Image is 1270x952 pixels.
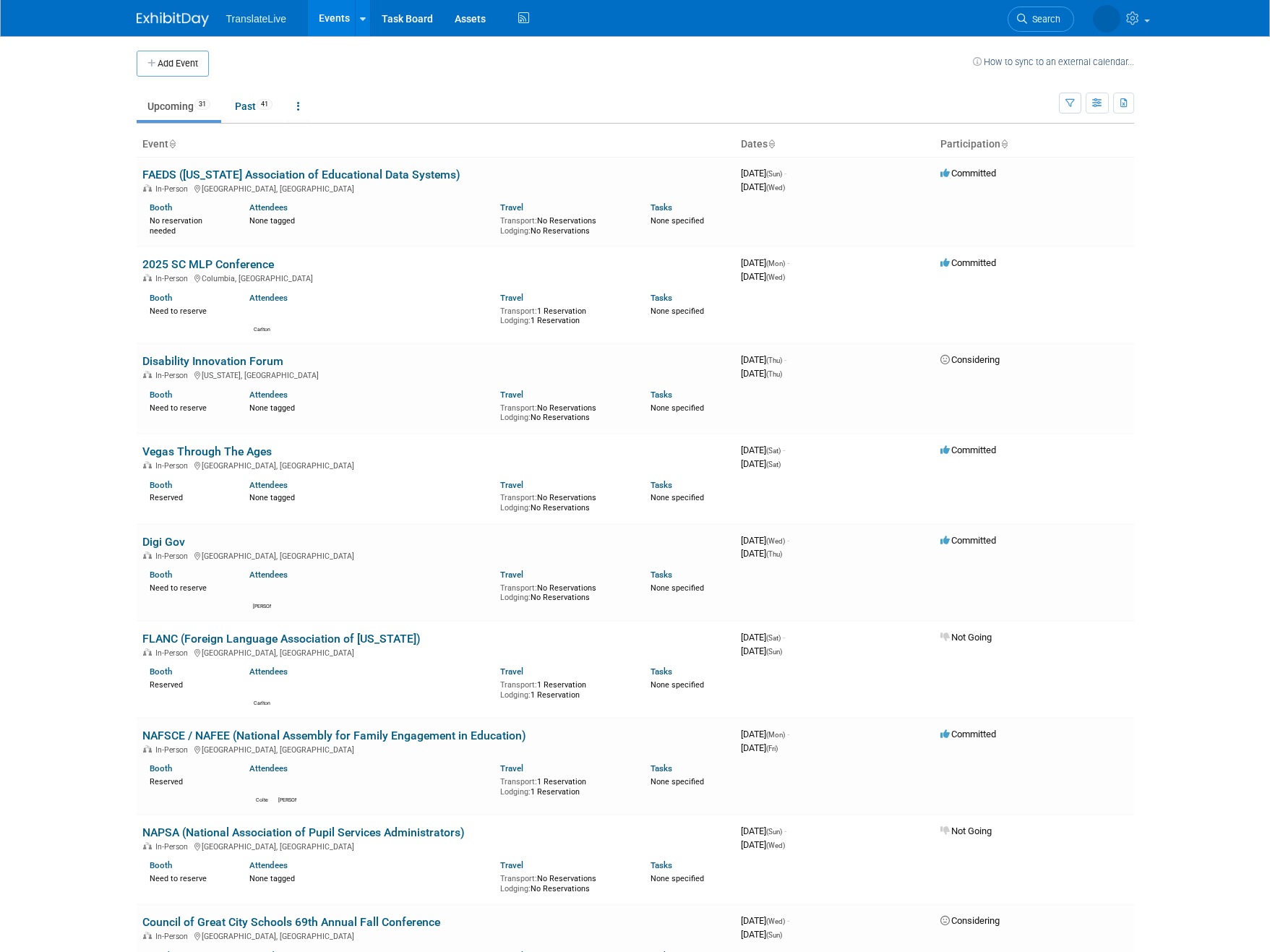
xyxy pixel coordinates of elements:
span: Transport: [500,874,537,883]
div: Need to reserve [150,580,228,593]
a: Sort by Participation Type [1000,138,1008,150]
span: Lodging: [500,787,531,797]
span: None specified [651,403,704,413]
a: Upcoming31 [137,93,221,120]
img: Becky Copeland [1093,5,1120,33]
div: Becky Copeland [253,601,271,610]
span: Transport: [500,777,537,786]
a: Travel [500,860,523,870]
a: FLANC (Foreign Language Association of [US_STATE]) [142,632,421,646]
span: In-Person [155,274,192,283]
span: [DATE] [741,354,786,365]
img: In-Person Event [143,552,152,559]
span: None specified [651,777,704,786]
span: Committed [940,257,996,268]
div: Reserved [150,490,228,503]
span: Transport: [500,583,537,593]
div: Colte Swift [253,795,271,804]
span: In-Person [155,371,192,380]
span: TranslateLive [226,13,287,25]
img: ExhibitDay [137,12,209,27]
span: [DATE] [741,368,782,379]
div: [US_STATE], [GEOGRAPHIC_DATA] [142,369,729,380]
span: (Sat) [766,447,781,455]
a: Digi Gov [142,535,185,549]
a: Attendees [249,666,288,677]
span: Transport: [500,403,537,413]
div: None tagged [249,871,489,884]
span: (Thu) [766,370,782,378]
a: Sort by Start Date [768,138,775,150]
span: - [784,354,786,365]
a: Attendees [249,860,288,870]
div: No Reservations No Reservations [500,400,629,423]
span: [DATE] [741,445,785,455]
span: [DATE] [741,548,782,559]
span: None specified [651,216,704,226]
a: Booth [150,860,172,870]
span: (Sun) [766,931,782,939]
span: - [783,445,785,455]
a: Attendees [249,390,288,400]
span: - [787,729,789,739]
span: Committed [940,535,996,546]
a: Vegas Through The Ages [142,445,272,458]
a: Booth [150,763,172,773]
img: Sheldon Franklin [279,778,296,795]
span: - [787,257,789,268]
div: No Reservations No Reservations [500,871,629,893]
a: FAEDS ([US_STATE] Association of Educational Data Systems) [142,168,460,181]
span: (Sun) [766,170,782,178]
div: [GEOGRAPHIC_DATA], [GEOGRAPHIC_DATA] [142,840,729,852]
span: In-Person [155,932,192,941]
span: (Wed) [766,537,785,545]
a: Tasks [651,390,672,400]
a: Attendees [249,480,288,490]
span: Lodging: [500,593,531,602]
a: Search [1008,7,1074,32]
img: Becky Copeland [254,584,271,601]
a: Tasks [651,570,672,580]
div: [GEOGRAPHIC_DATA], [GEOGRAPHIC_DATA] [142,930,729,941]
span: Lodging: [500,413,531,422]
a: Travel [500,763,523,773]
span: Transport: [500,216,537,226]
img: Colte Swift [254,778,271,795]
a: Booth [150,293,172,303]
span: None specified [651,680,704,690]
a: Sort by Event Name [168,138,176,150]
span: (Wed) [766,273,785,281]
span: In-Person [155,461,192,471]
a: Council of Great City Schools 69th Annual Fall Conference [142,915,440,929]
span: Lodging: [500,503,531,513]
div: None tagged [249,400,489,413]
span: In-Person [155,648,192,658]
span: Lodging: [500,316,531,325]
span: Not Going [940,826,992,836]
span: [DATE] [741,632,785,643]
span: 31 [194,99,210,110]
span: None specified [651,493,704,502]
span: Committed [940,168,996,179]
div: Sheldon Franklin [278,795,296,804]
span: - [787,535,789,546]
span: In-Person [155,745,192,755]
span: Lodging: [500,690,531,700]
a: Travel [500,293,523,303]
span: Transport: [500,493,537,502]
div: Carlton Irvis [253,698,271,707]
a: Attendees [249,293,288,303]
a: Booth [150,480,172,490]
a: Disability Innovation Forum [142,354,283,368]
span: (Mon) [766,260,785,267]
span: [DATE] [741,535,789,546]
a: Booth [150,570,172,580]
span: [DATE] [741,168,786,179]
div: 1 Reservation 1 Reservation [500,774,629,797]
a: Travel [500,390,523,400]
span: [DATE] [741,915,789,926]
div: [GEOGRAPHIC_DATA], [GEOGRAPHIC_DATA] [142,646,729,658]
div: Columbia, [GEOGRAPHIC_DATA] [142,272,729,283]
div: No Reservations No Reservations [500,213,629,236]
div: 1 Reservation 1 Reservation [500,304,629,326]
